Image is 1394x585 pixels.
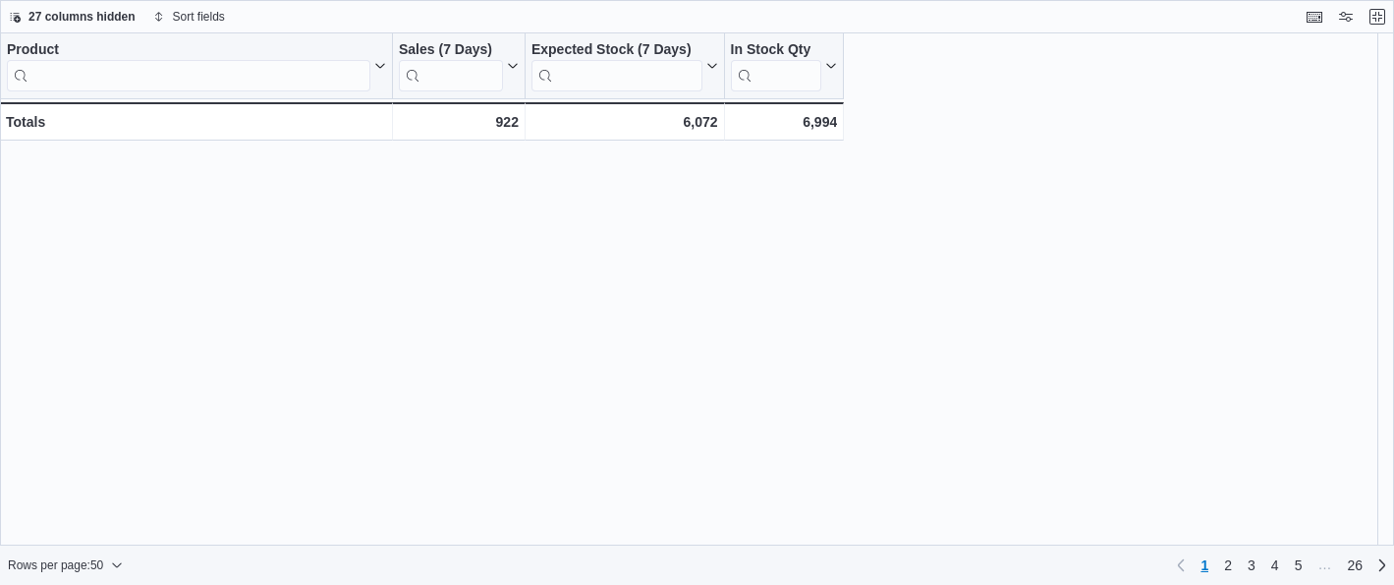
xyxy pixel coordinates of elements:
[531,41,702,60] div: Expected Stock (7 Days)
[1193,550,1370,581] ul: Pagination for preceding grid
[28,9,136,25] span: 27 columns hidden
[173,9,225,25] span: Sort fields
[731,110,838,134] div: 6,994
[399,110,519,134] div: 922
[7,41,370,60] div: Product
[1366,5,1389,29] button: Exit fullscreen
[1263,550,1287,581] a: Page 4 of 26
[731,41,822,60] div: In Stock Qty
[531,41,702,91] div: Expected Stock (7 Days)
[531,110,718,134] div: 6,072
[1169,550,1394,581] nav: Pagination for preceding grid
[1248,556,1255,575] span: 3
[1224,556,1232,575] span: 2
[1334,5,1358,29] button: Display options
[731,41,822,91] div: In Stock Qty
[1271,556,1279,575] span: 4
[1303,5,1326,29] button: Keyboard shortcuts
[1240,550,1263,581] a: Page 3 of 26
[8,557,103,573] span: Rows per page : 50
[1370,554,1394,577] a: Next page
[1193,550,1216,581] button: Page 1 of 26
[1169,554,1193,577] button: Previous page
[1347,556,1363,575] span: 26
[1200,556,1208,575] span: 1
[399,41,503,91] div: Sales (7 Days)
[7,41,386,91] button: Product
[1216,550,1240,581] a: Page 2 of 26
[7,41,370,91] div: Product
[531,41,718,91] button: Expected Stock (7 Days)
[731,41,838,91] button: In Stock Qty
[1287,550,1310,581] a: Page 5 of 26
[6,110,386,134] div: Totals
[399,41,503,60] div: Sales (7 Days)
[1310,556,1339,580] li: Skipping pages 6 to 25
[1339,550,1370,581] a: Page 26 of 26
[399,41,519,91] button: Sales (7 Days)
[1295,556,1303,575] span: 5
[145,5,233,29] button: Sort fields
[1,5,143,29] button: 27 columns hidden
